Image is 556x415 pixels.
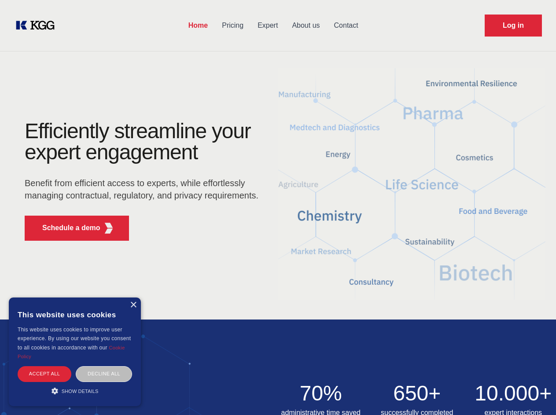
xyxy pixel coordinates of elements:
div: Show details [18,386,132,395]
p: Schedule a demo [42,223,100,233]
div: This website uses cookies [18,304,132,325]
img: KGG Fifth Element RED [103,223,114,234]
h1: Efficiently streamline your expert engagement [25,121,264,163]
button: Schedule a demoKGG Fifth Element RED [25,216,129,241]
img: KGG Fifth Element RED [278,57,546,311]
span: This website uses cookies to improve user experience. By using our website you consent to all coo... [18,327,131,351]
a: Pricing [215,14,250,37]
span: Show details [62,389,99,394]
div: Accept all [18,366,71,382]
a: Cookie Policy [18,345,125,359]
a: Contact [327,14,365,37]
p: Benefit from efficient access to experts, while effortlessly managing contractual, regulatory, an... [25,177,264,202]
a: Home [181,14,215,37]
a: Request Demo [485,15,542,37]
a: About us [285,14,327,37]
h2: 70% [278,383,364,404]
div: Decline all [76,366,132,382]
a: KOL Knowledge Platform: Talk to Key External Experts (KEE) [14,18,62,33]
div: Close [130,302,136,308]
h2: 650+ [374,383,460,404]
a: Expert [250,14,285,37]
